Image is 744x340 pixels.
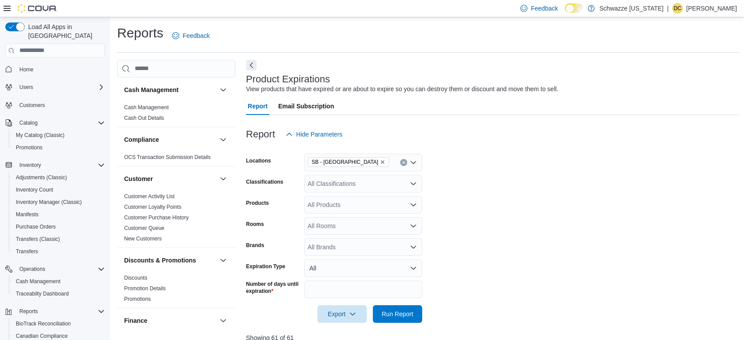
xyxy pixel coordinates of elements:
span: Cash Management [12,276,105,287]
button: Run Report [373,305,422,323]
span: Inventory Count [16,186,53,193]
button: Catalog [2,117,108,129]
a: Promotions [124,296,151,302]
label: Products [246,200,269,207]
button: Operations [2,263,108,275]
span: Cash Management [124,104,169,111]
h3: Finance [124,316,147,325]
span: Email Subscription [278,97,334,115]
span: Operations [19,266,45,273]
a: Inventory Manager (Classic) [12,197,85,207]
button: Export [317,305,367,323]
span: Inventory Manager (Classic) [16,199,82,206]
a: Purchase Orders [12,222,59,232]
button: Users [2,81,108,93]
button: Cash Management [124,85,216,94]
h3: Product Expirations [246,74,330,85]
button: Next [246,60,257,70]
span: Manifests [12,209,105,220]
button: Customer [124,174,216,183]
a: Inventory Count [12,185,57,195]
span: Catalog [16,118,105,128]
span: Adjustments (Classic) [16,174,67,181]
span: Canadian Compliance [16,333,68,340]
button: Promotions [9,141,108,154]
a: BioTrack Reconciliation [12,318,74,329]
div: Customer [117,191,236,248]
a: Manifests [12,209,42,220]
button: Open list of options [410,222,417,229]
p: [PERSON_NAME] [686,3,737,14]
span: Purchase Orders [16,223,56,230]
button: Inventory [16,160,44,170]
a: Promotion Details [124,285,166,292]
button: BioTrack Reconciliation [9,318,108,330]
span: Promotions [124,296,151,303]
button: Compliance [218,134,228,145]
span: Home [19,66,33,73]
button: All [304,259,422,277]
button: Discounts & Promotions [124,256,216,265]
span: Customer Purchase History [124,214,189,221]
button: Transfers [9,245,108,258]
span: My Catalog (Classic) [16,132,65,139]
span: Reports [16,306,105,317]
span: Promotions [12,142,105,153]
button: Purchase Orders [9,221,108,233]
p: | [667,3,669,14]
span: Promotions [16,144,43,151]
a: Customer Loyalty Points [124,204,181,210]
a: Adjustments (Classic) [12,172,70,183]
button: Customer [218,174,228,184]
button: Traceabilty Dashboard [9,288,108,300]
h3: Cash Management [124,85,179,94]
div: View products that have expired or are about to expire so you can destroy them or discount and mo... [246,85,558,94]
span: Transfers (Classic) [16,236,60,243]
span: Adjustments (Classic) [12,172,105,183]
button: Open list of options [410,244,417,251]
span: Report [248,97,268,115]
span: Users [16,82,105,92]
button: Users [16,82,37,92]
div: Daniel castillo [672,3,683,14]
button: Cash Management [9,275,108,288]
img: Cova [18,4,57,13]
button: Hide Parameters [282,126,346,143]
h3: Customer [124,174,153,183]
span: Customer Activity List [124,193,175,200]
button: Reports [16,306,41,317]
label: Rooms [246,221,264,228]
span: Catalog [19,119,37,126]
button: Discounts & Promotions [218,255,228,266]
button: Compliance [124,135,216,144]
h3: Compliance [124,135,159,144]
a: Feedback [169,27,213,44]
button: Finance [218,315,228,326]
span: Customer Queue [124,225,164,232]
span: Hide Parameters [296,130,343,139]
button: Inventory Count [9,184,108,196]
span: Inventory Manager (Classic) [12,197,105,207]
a: Customer Activity List [124,193,175,200]
span: My Catalog (Classic) [12,130,105,140]
button: Home [2,63,108,76]
a: Customer Purchase History [124,214,189,221]
span: Traceabilty Dashboard [16,290,69,297]
a: Customer Queue [124,225,164,231]
button: Customers [2,99,108,111]
button: Reports [2,305,108,318]
span: SB - [GEOGRAPHIC_DATA] [312,158,378,166]
span: Customers [19,102,45,109]
a: Customers [16,100,48,111]
a: Home [16,64,37,75]
span: Transfers [12,246,105,257]
a: Cash Management [12,276,64,287]
span: Transfers [16,248,38,255]
a: New Customers [124,236,162,242]
label: Number of days until expiration [246,281,301,295]
span: Cash Management [16,278,60,285]
span: Reports [19,308,38,315]
a: Cash Management [124,104,169,111]
span: Load All Apps in [GEOGRAPHIC_DATA] [25,22,105,40]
